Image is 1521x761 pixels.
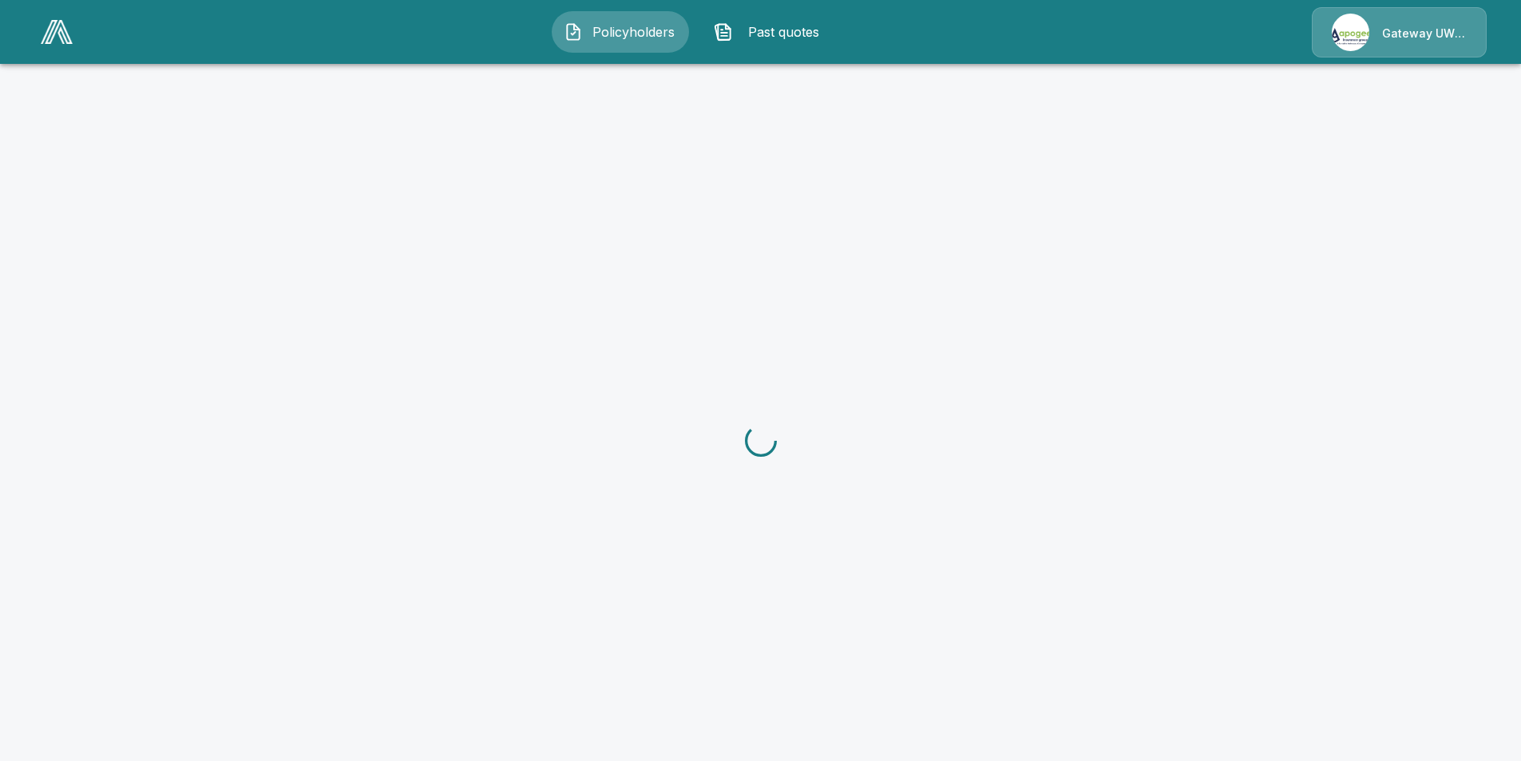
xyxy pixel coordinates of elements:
[739,22,827,42] span: Past quotes
[552,11,689,53] button: Policyholders IconPolicyholders
[714,22,733,42] img: Past quotes Icon
[41,20,73,44] img: AA Logo
[589,22,677,42] span: Policyholders
[702,11,839,53] button: Past quotes IconPast quotes
[564,22,583,42] img: Policyholders Icon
